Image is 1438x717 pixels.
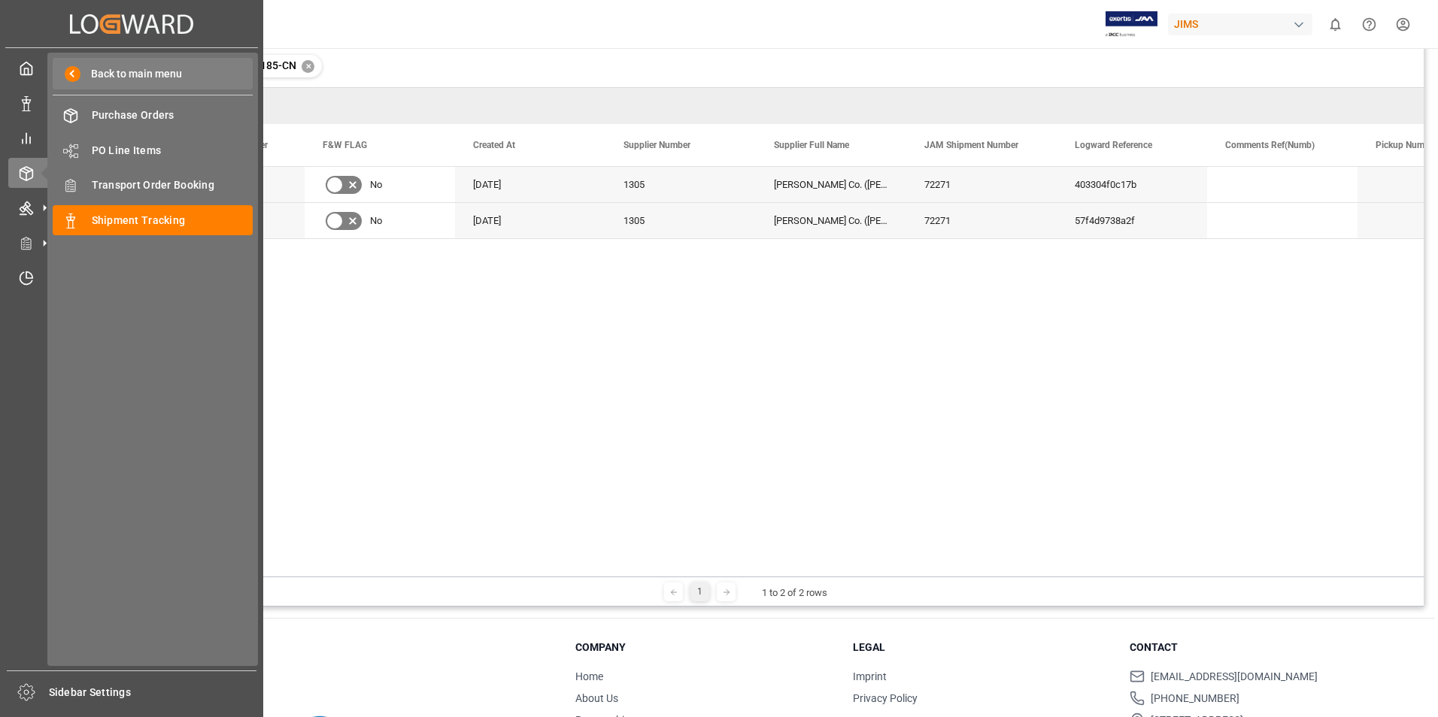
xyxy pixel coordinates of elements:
a: Home [575,670,603,682]
div: 72271 [906,203,1057,238]
div: [PERSON_NAME] Co. ([PERSON_NAME]) [756,167,906,202]
span: Purchase Orders [92,107,253,123]
a: Privacy Policy [853,692,918,704]
div: 1 to 2 of 2 rows [762,585,827,601]
div: 1 [690,582,709,601]
div: JIMS [1168,14,1312,35]
a: PO Line Items [53,135,253,165]
div: [DATE] [455,167,605,202]
a: Purchase Orders [53,101,253,130]
div: 1305 [605,203,756,238]
span: Created At [473,140,515,150]
span: Supplier Full Name [774,140,849,150]
a: About Us [575,692,618,704]
div: 403304f0c17b [1057,167,1207,202]
a: Imprint [853,670,887,682]
a: Transport Order Booking [53,171,253,200]
span: Comments Ref(Numb) [1225,140,1315,150]
span: Logward Reference [1075,140,1152,150]
span: Back to main menu [80,66,182,82]
span: F&W FLAG [323,140,367,150]
div: 72271 [906,167,1057,202]
span: Supplier Number [623,140,690,150]
a: Data Management [8,88,255,117]
span: Transport Order Booking [92,177,253,193]
span: [PHONE_NUMBER] [1151,691,1239,706]
h3: Company [575,640,834,655]
span: [EMAIL_ADDRESS][DOMAIN_NAME] [1151,669,1318,685]
h3: Contact [1130,640,1388,655]
div: [DATE] [455,203,605,238]
a: Shipment Tracking [53,205,253,234]
div: ✕ [302,60,314,73]
span: No [370,168,382,202]
div: 1305 [605,167,756,202]
span: No [370,204,382,238]
p: Version [DATE] [99,688,538,702]
button: show 0 new notifications [1318,8,1352,41]
div: 57f4d9738a2f [1057,203,1207,238]
a: Timeslot Management V2 [8,263,255,292]
span: PO Line Items [92,143,253,159]
img: Exertis%20JAM%20-%20Email%20Logo.jpg_1722504956.jpg [1106,11,1157,38]
span: Pickup Number [1376,140,1437,150]
span: JAM Shipment Number [924,140,1018,150]
a: My Cockpit [8,53,255,83]
span: 77-10185-CN [232,59,296,71]
h3: Legal [853,640,1112,655]
button: JIMS [1168,10,1318,38]
span: Sidebar Settings [49,685,257,700]
div: [PERSON_NAME] Co. ([PERSON_NAME]) [756,203,906,238]
p: © 2025 Logward. All rights reserved. [99,675,538,688]
span: Shipment Tracking [92,213,253,228]
button: Help Center [1352,8,1386,41]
